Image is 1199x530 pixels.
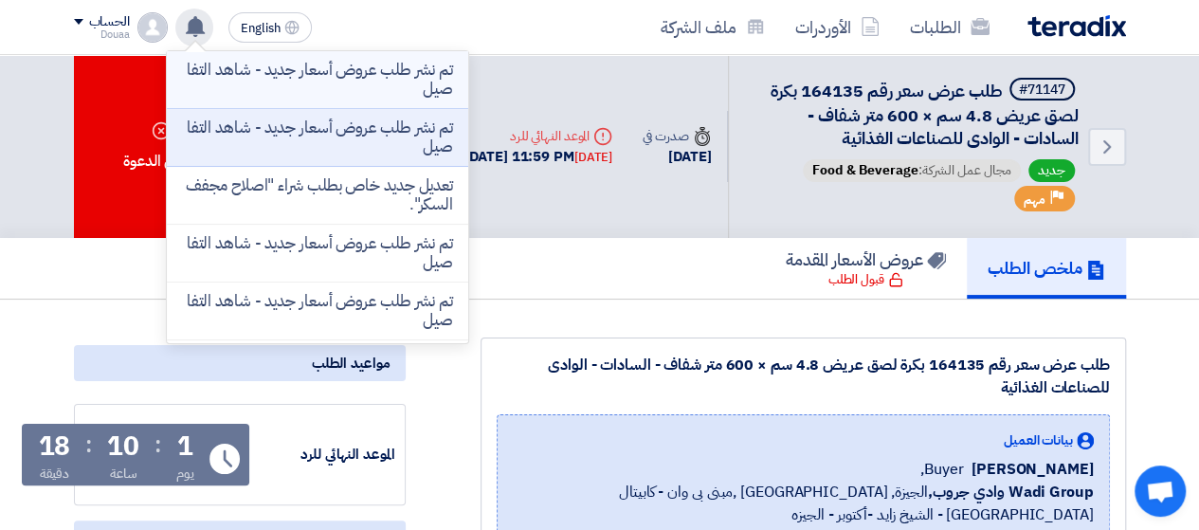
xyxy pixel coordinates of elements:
div: رفض الدعوة [74,55,245,238]
span: مجال عمل الشركة: [803,159,1021,182]
div: قبول الطلب [828,270,903,289]
div: ساعة [110,464,137,484]
h5: طلب عرض سعر رقم 164135 بكرة لصق عريض 4.8 سم × 600 متر شفاف - السادات - الوادى للصناعات الغذائية [752,78,1079,150]
p: تعديل جديد خاص بطلب شراء "اصلاح مجفف السكر". [182,176,453,214]
span: English [241,22,281,35]
a: Open chat [1135,466,1186,517]
div: : [85,428,92,462]
div: الموعد النهائي للرد [464,126,612,146]
span: بيانات العميل [1004,430,1073,450]
p: تم نشر طلب عروض أسعار جديد - شاهد التفاصيل [182,61,453,99]
span: الجيزة, [GEOGRAPHIC_DATA] ,مبنى بى وان - كابيتال [GEOGRAPHIC_DATA] - الشيخ زايد -أكتوبر - الجيزه [513,481,1094,526]
div: [DATE] [574,148,612,167]
img: profile_test.png [137,12,168,43]
h5: ملخص الطلب [988,257,1105,279]
h5: عروض الأسعار المقدمة [786,248,946,270]
div: Douaa [74,29,130,40]
p: تم نشر طلب عروض أسعار جديد - شاهد التفاصيل [182,292,453,330]
div: مواعيد الطلب [74,345,406,381]
div: 10 [107,433,139,460]
div: #71147 [1019,83,1065,97]
span: مهم [1024,191,1045,209]
div: 1 [177,433,193,460]
div: الموعد النهائي للرد [253,444,395,466]
a: عروض الأسعار المقدمة قبول الطلب [765,238,967,299]
a: الطلبات [895,5,1005,49]
div: : [154,428,161,462]
div: [DATE] [643,146,711,168]
a: ملخص الطلب [967,238,1126,299]
b: Wadi Group وادي جروب, [928,481,1094,503]
button: English [228,12,312,43]
span: جديد [1028,159,1075,182]
div: صدرت في [643,126,711,146]
div: الحساب [89,14,130,30]
div: [DATE] 11:59 PM [464,146,612,168]
div: طلب عرض سعر رقم 164135 بكرة لصق عريض 4.8 سم × 600 متر شفاف - السادات - الوادى للصناعات الغذائية [497,354,1110,399]
a: الأوردرات [780,5,895,49]
span: طلب عرض سعر رقم 164135 بكرة لصق عريض 4.8 سم × 600 متر شفاف - السادات - الوادى للصناعات الغذائية [771,78,1079,151]
span: Food & Beverage [812,160,918,180]
p: تم نشر طلب عروض أسعار جديد - شاهد التفاصيل [182,119,453,156]
div: يوم [176,464,194,484]
div: دقيقة [40,464,69,484]
a: ملف الشركة [645,5,780,49]
span: [PERSON_NAME] [972,458,1094,481]
img: Teradix logo [1027,15,1126,37]
span: Buyer, [919,458,963,481]
p: تم نشر طلب عروض أسعار جديد - شاهد التفاصيل [182,234,453,272]
div: 18 [39,433,71,460]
